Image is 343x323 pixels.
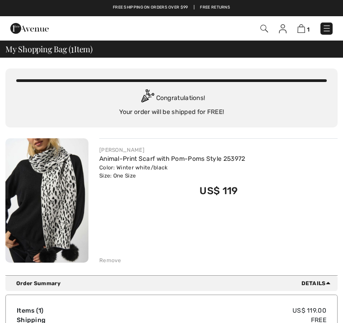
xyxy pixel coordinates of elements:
img: Search [260,25,268,32]
span: US$ 119 [199,185,238,197]
a: Free Returns [200,5,230,11]
img: Congratulation2.svg [138,89,156,107]
div: [PERSON_NAME] [99,146,246,154]
span: 1 [38,307,41,314]
a: 1 [297,24,310,33]
div: Remove [99,256,121,264]
div: Congratulations! Your order will be shipped for FREE! [16,89,327,117]
img: My Info [279,24,287,33]
span: | [194,5,195,11]
span: 1 [307,26,310,33]
img: Shopping Bag [297,24,305,33]
div: Color: Winter white/black Size: One Size [99,164,246,180]
a: Free shipping on orders over $99 [113,5,188,11]
img: Menu [322,24,331,33]
span: My Shopping Bag ( Item) [5,45,93,53]
td: US$ 119.00 [130,306,326,315]
a: 1ère Avenue [10,24,49,32]
span: Details [301,279,334,287]
a: Animal-Print Scarf with Pom-Poms Style 253972 [99,155,246,163]
img: 1ère Avenue [10,19,49,37]
td: Items ( ) [17,306,130,315]
div: Order Summary [16,279,334,287]
img: Animal-Print Scarf with Pom-Poms Style 253972 [5,138,88,263]
span: 1 [71,43,74,54]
